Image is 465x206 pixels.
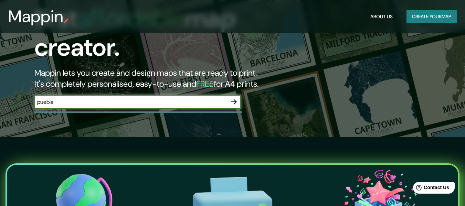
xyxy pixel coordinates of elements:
input: Choose your favourite place [34,98,227,106]
h5: FREE [196,78,214,89]
img: mappin-pin [64,18,69,23]
button: About Us [368,10,395,23]
h2: Mappin lets you create and design maps that are ready to print. It's completely personalised, eas... [34,67,267,89]
iframe: Help widget launcher [404,179,457,198]
h3: Mappin [8,7,64,26]
button: Create yourmap [406,10,457,23]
